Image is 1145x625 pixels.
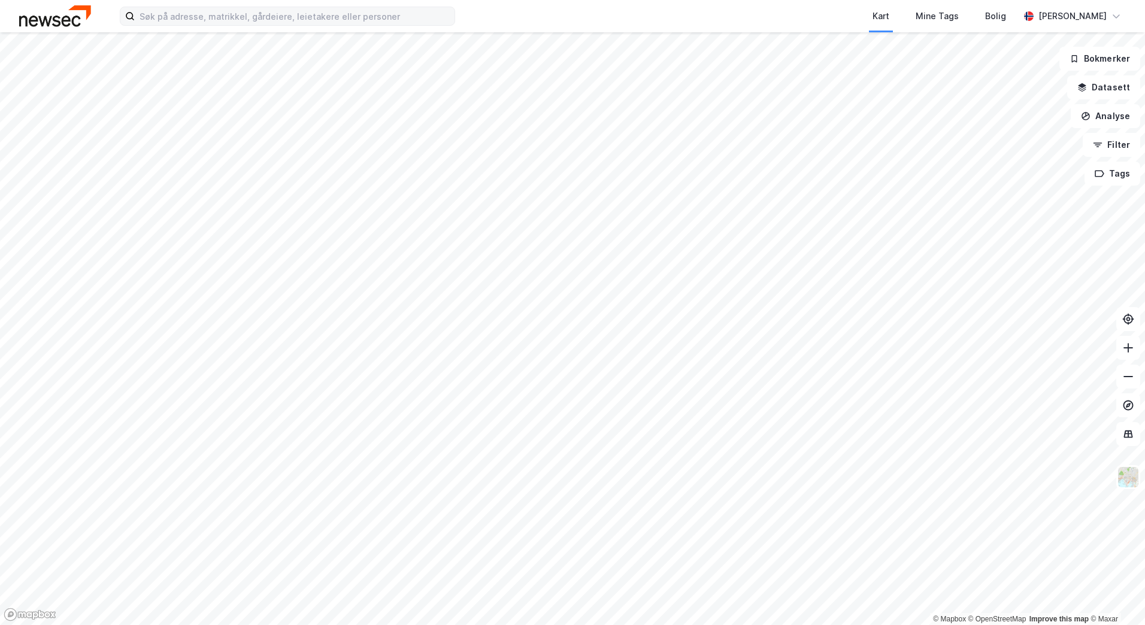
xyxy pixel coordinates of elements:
div: Mine Tags [916,9,959,23]
a: Mapbox [933,615,966,623]
a: Mapbox homepage [4,608,56,621]
div: Kontrollprogram for chat [1085,568,1145,625]
input: Søk på adresse, matrikkel, gårdeiere, leietakere eller personer [135,7,455,25]
div: Bolig [985,9,1006,23]
button: Analyse [1071,104,1140,128]
button: Tags [1085,162,1140,186]
iframe: Chat Widget [1085,568,1145,625]
a: Improve this map [1029,615,1089,623]
button: Filter [1083,133,1140,157]
button: Bokmerker [1059,47,1140,71]
button: Datasett [1067,75,1140,99]
a: OpenStreetMap [968,615,1026,623]
img: newsec-logo.f6e21ccffca1b3a03d2d.png [19,5,91,26]
div: Kart [873,9,889,23]
div: [PERSON_NAME] [1038,9,1107,23]
img: Z [1117,466,1140,489]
